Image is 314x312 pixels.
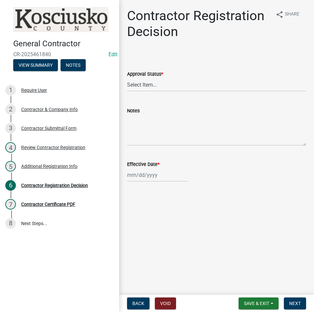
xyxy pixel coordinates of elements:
span: Next [289,301,301,306]
span: Back [132,301,144,306]
img: Kosciusko County, Indiana [13,7,109,32]
div: 5 [5,161,16,172]
div: Review Contractor Registration [21,145,85,150]
div: 3 [5,123,16,134]
div: Additional Registration Info [21,164,77,169]
div: 6 [5,180,16,191]
wm-modal-confirm: Edit Application Number [109,51,117,58]
label: Notes [127,109,140,113]
div: 2 [5,104,16,115]
div: Contractor & Company Info [21,107,78,112]
wm-modal-confirm: Notes [61,63,86,68]
div: Contractor Certificate PDF [21,202,75,207]
button: Notes [61,59,86,71]
span: Share [285,11,299,19]
div: 8 [5,218,16,229]
div: 1 [5,85,16,96]
span: CR-2025461840 [13,51,106,58]
wm-modal-confirm: Summary [13,63,58,68]
button: Save & Exit [239,297,279,309]
div: Contractor Submittal Form [21,126,76,131]
button: Void [155,297,176,309]
h4: General Contractor [13,39,114,49]
div: Require User [21,88,47,93]
i: share [276,11,284,19]
button: Next [284,297,306,309]
div: 7 [5,199,16,210]
button: shareShare [270,8,305,21]
a: Edit [109,51,117,58]
label: Approval Status [127,72,163,77]
label: Effective Date [127,162,159,167]
h1: Contractor Registration Decision [127,8,270,40]
input: mm/dd/yyyy [127,168,188,182]
span: Save & Exit [244,301,269,306]
div: 4 [5,142,16,153]
button: View Summary [13,59,58,71]
div: Contractor Registration Decision [21,183,88,188]
button: Back [127,297,150,309]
